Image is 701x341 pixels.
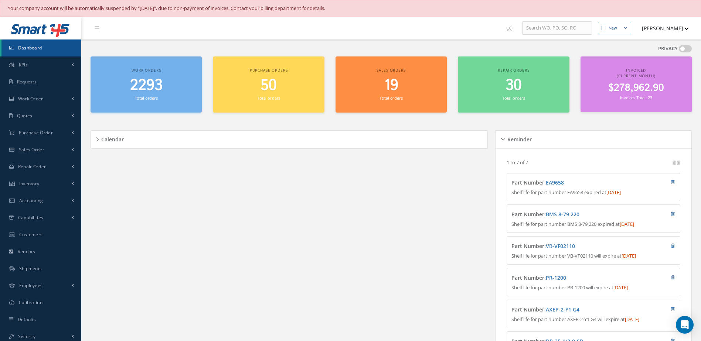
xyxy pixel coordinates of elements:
a: Sales orders 19 Total orders [336,56,447,113]
div: Open Intercom Messenger [676,316,694,334]
span: Quotes [17,113,33,119]
a: EA9658 [546,179,564,186]
span: Shipments [19,265,42,272]
span: Work orders [132,68,161,73]
a: BMS 8-79 220 [546,211,579,218]
span: [DATE] [620,221,634,227]
small: Total orders [502,95,525,101]
h5: Reminder [505,134,532,143]
a: VB-VF02110 [546,242,575,249]
span: Sales orders [377,68,405,73]
div: Your company account will be automatically suspended by "[DATE]", due to non-payment of invoices.... [8,5,693,12]
small: Invoices Total: 23 [620,95,652,100]
span: 2293 [130,75,163,96]
a: Work orders 2293 Total orders [91,56,202,113]
span: : [544,306,579,313]
span: Sales Order [19,147,44,153]
span: Repair Order [18,163,46,170]
span: Invoiced [626,68,646,73]
span: Purchase orders [250,68,288,73]
small: Total orders [257,95,280,101]
span: : [544,242,575,249]
h4: Part Number [511,243,632,249]
span: Defaults [18,316,36,323]
span: Repair orders [498,68,529,73]
a: Dashboard [1,39,81,56]
span: 30 [506,75,522,96]
span: [DATE] [613,284,628,291]
p: Shelf life for part number EA9658 expired at [511,189,675,196]
span: Accounting [19,197,43,204]
span: Purchase Order [19,130,53,136]
span: : [544,274,566,281]
h4: Part Number [511,180,632,186]
span: 19 [384,75,398,96]
span: Capabilities [18,214,44,221]
span: (Current Month) [617,73,656,78]
a: Invoiced (Current Month) $278,962.90 Invoices Total: 23 [581,56,692,113]
span: : [544,211,579,218]
div: New [609,25,617,31]
p: 1 to 7 of 7 [507,159,528,166]
span: Customers [19,231,43,238]
p: Shelf life for part number VB-VF02110 will expire at [511,252,675,260]
span: KPIs [19,62,28,68]
span: Dashboard [18,45,42,51]
span: [DATE] [606,189,621,196]
h5: Calendar [99,134,124,143]
a: Repair orders 30 Total orders [458,56,569,113]
p: Shelf life for part number AXEP-2-Y1 G4 will expire at [511,316,675,323]
span: Inventory [19,180,40,187]
p: Shelf life for part number BMS 8-79 220 expired at [511,221,675,228]
a: PR-1200 [546,274,566,281]
span: : [544,179,564,186]
button: New [598,22,631,35]
h4: Part Number [511,307,632,313]
input: Search WO, PO, SO, RO [522,21,592,35]
span: $278,962.90 [608,81,664,95]
span: 50 [261,75,277,96]
button: [PERSON_NAME] [635,21,689,35]
span: Calibration [19,299,42,306]
span: [DATE] [622,252,636,259]
p: Shelf life for part number PR-1200 will expire at [511,284,675,292]
label: PRIVACY [658,45,678,52]
span: Employees [19,282,43,289]
small: Total orders [135,95,158,101]
span: Security [18,333,35,340]
a: Purchase orders 50 Total orders [213,56,324,113]
a: Show Tips [503,17,522,39]
a: AXEP-2-Y1 G4 [546,306,579,313]
span: Requests [17,79,37,85]
h4: Part Number [511,211,632,218]
span: Vendors [18,248,35,255]
h4: Part Number [511,275,632,281]
small: Total orders [380,95,402,101]
span: Work Order [18,96,43,102]
span: [DATE] [625,316,639,323]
